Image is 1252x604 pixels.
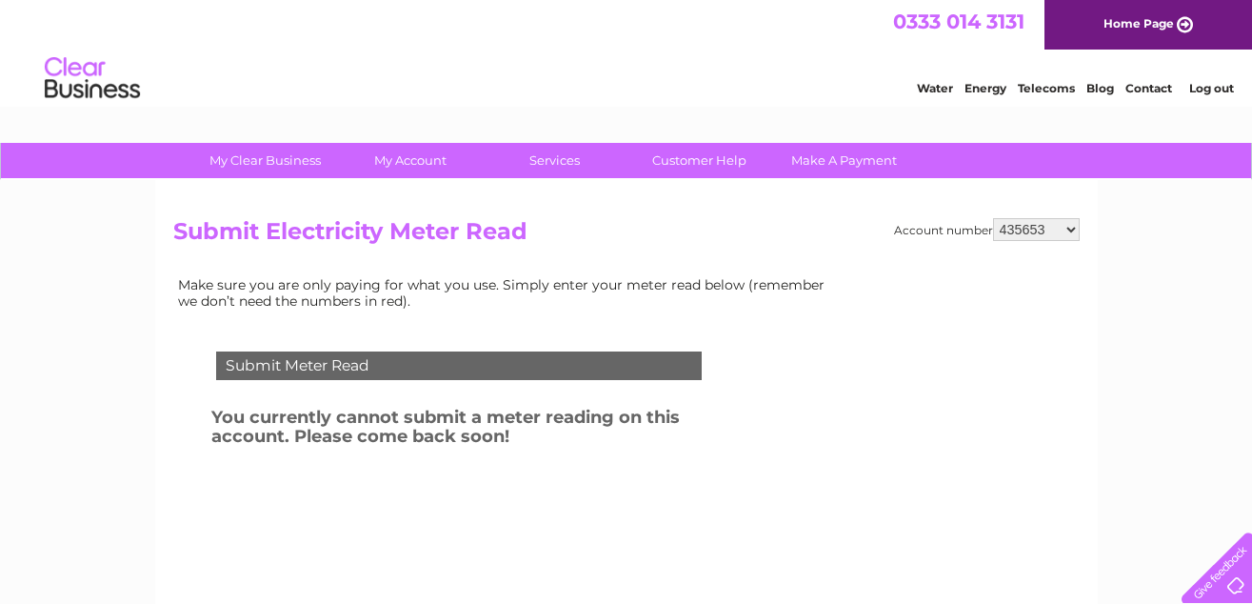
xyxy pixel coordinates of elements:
a: Telecoms [1018,81,1075,95]
a: Energy [964,81,1006,95]
a: My Account [331,143,488,178]
a: Customer Help [621,143,778,178]
h3: You currently cannot submit a meter reading on this account. Please come back soon! [211,404,752,456]
a: 0333 014 3131 [893,10,1024,33]
div: Submit Meter Read [216,352,702,380]
td: Make sure you are only paying for what you use. Simply enter your meter read below (remember we d... [173,272,840,312]
a: Water [917,81,953,95]
div: Account number [894,218,1080,241]
img: logo.png [44,50,141,108]
div: Clear Business is a trading name of Verastar Limited (registered in [GEOGRAPHIC_DATA] No. 3667643... [177,10,1077,92]
a: Log out [1189,81,1234,95]
a: Contact [1125,81,1172,95]
h2: Submit Electricity Meter Read [173,218,1080,254]
a: My Clear Business [187,143,344,178]
a: Services [476,143,633,178]
a: Blog [1086,81,1114,95]
a: Make A Payment [765,143,923,178]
